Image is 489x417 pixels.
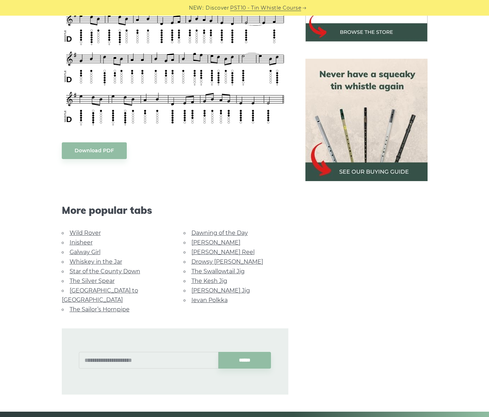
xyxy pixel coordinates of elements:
[70,306,130,313] a: The Sailor’s Hornpipe
[70,268,140,275] a: Star of the County Down
[191,258,263,265] a: Drowsy [PERSON_NAME]
[70,229,101,236] a: Wild Rover
[70,258,122,265] a: Whiskey in the Jar
[206,4,229,12] span: Discover
[191,287,250,294] a: [PERSON_NAME] Jig
[70,278,115,284] a: The Silver Spear
[191,278,227,284] a: The Kesh Jig
[191,239,240,246] a: [PERSON_NAME]
[191,297,228,303] a: Ievan Polkka
[62,204,288,216] span: More popular tabs
[191,249,255,255] a: [PERSON_NAME] Reel
[191,268,245,275] a: The Swallowtail Jig
[70,239,93,246] a: Inisheer
[62,142,127,159] a: Download PDF
[305,59,428,181] img: tin whistle buying guide
[70,249,100,255] a: Galway Girl
[230,4,301,12] a: PST10 - Tin Whistle Course
[191,229,248,236] a: Dawning of the Day
[189,4,203,12] span: NEW:
[62,287,138,303] a: [GEOGRAPHIC_DATA] to [GEOGRAPHIC_DATA]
